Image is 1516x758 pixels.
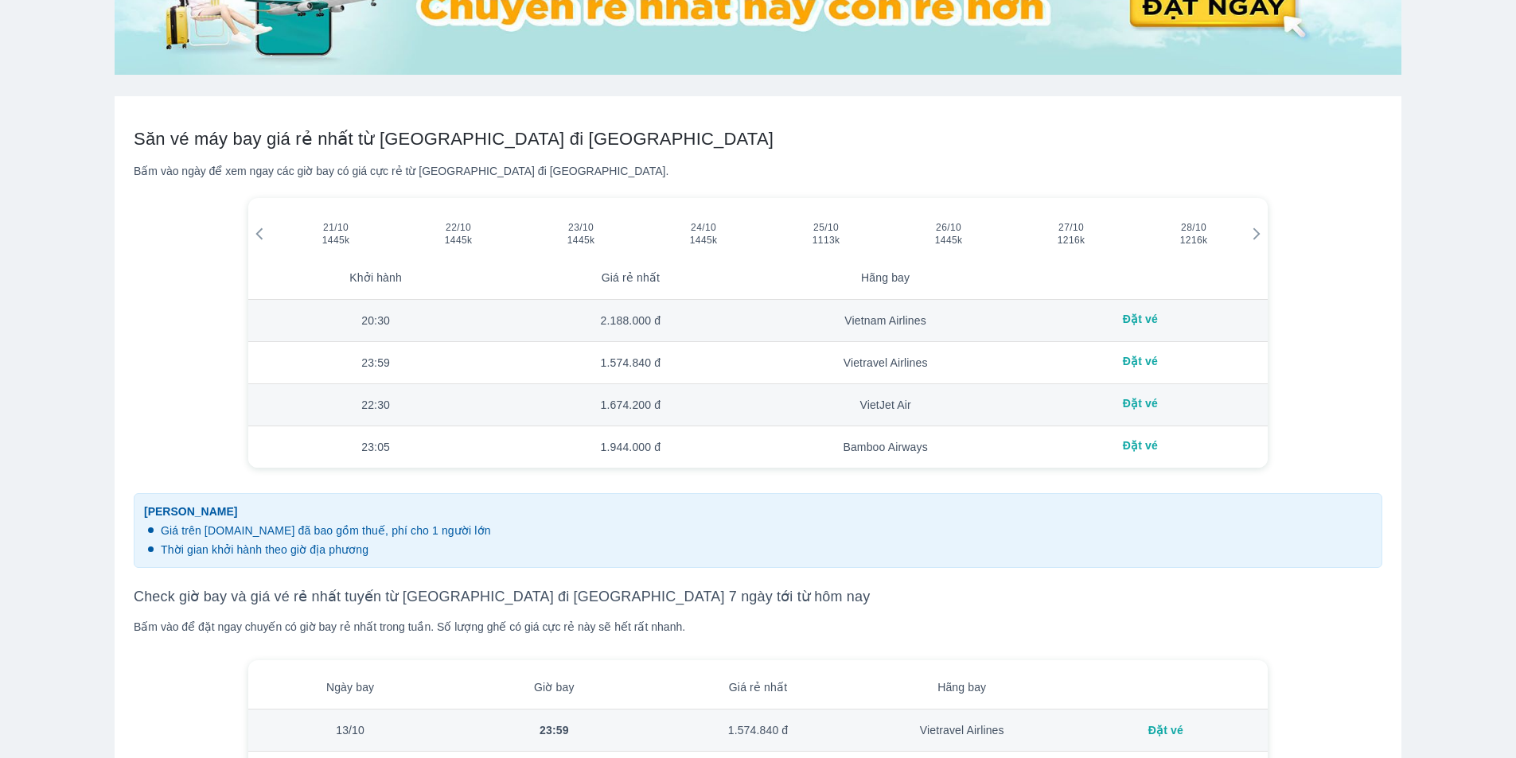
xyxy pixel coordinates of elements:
div: Đặt vé [1026,355,1255,367]
span: 21/10 [323,221,349,234]
span: 25/10 [813,221,839,234]
td: 1.944.000 đ [503,426,758,468]
span: 22/10 [446,221,471,234]
span: 23/10 [568,221,594,234]
div: Bấm vào để đặt ngay chuyến có giờ bay rẻ nhất trong tuần. Số lượng ghế có giá cực rẻ này sẽ hết r... [134,619,1382,635]
td: 1.574.840 đ [656,709,859,752]
div: 13/10 [261,722,439,738]
th: Hãng bay [758,257,1013,300]
span: 1445k [414,234,503,247]
span: 26/10 [936,221,961,234]
span: 1113k [781,234,871,247]
th: Giá rẻ nhất [503,257,758,300]
span: 1445k [536,234,625,247]
span: 1445k [659,234,748,247]
table: simple table [248,257,1268,468]
div: Bấm vào ngày để xem ngay các giờ bay có giá cực rẻ từ [GEOGRAPHIC_DATA] đi [GEOGRAPHIC_DATA]. [134,163,1382,179]
td: 2.188.000 đ [503,300,758,342]
h2: Săn vé máy bay giá rẻ nhất từ [GEOGRAPHIC_DATA] đi [GEOGRAPHIC_DATA] [134,128,1382,150]
div: Đặt vé [1026,313,1255,325]
td: 22:30 [248,384,503,426]
th: Hãng bay [860,667,1064,709]
span: [PERSON_NAME] [144,503,1372,519]
div: Vietnam Airlines [771,313,1000,328]
div: Vietravel Airlines [771,355,1000,371]
div: Bamboo Airways [771,439,1000,455]
div: Đặt vé [1026,397,1255,410]
div: Vietravel Airlines [873,722,1051,738]
th: Khởi hành [248,257,503,300]
td: 20:30 [248,300,503,342]
h3: Check giờ bay và giá vé rẻ nhất tuyến từ [GEOGRAPHIC_DATA] đi [GEOGRAPHIC_DATA] 7 ngày tới từ hôm... [134,587,1382,606]
span: 1216k [1149,234,1238,247]
span: 1445k [904,234,993,247]
p: Thời gian khởi hành theo giờ địa phương [161,542,1372,558]
div: 23:59 [465,722,643,738]
p: Giá trên [DOMAIN_NAME] đã bao gồm thuế, phí cho 1 người lớn [161,523,1372,538]
span: 1216k [1027,234,1116,247]
td: 23:59 [248,342,503,384]
div: VietJet Air [771,397,1000,413]
span: 24/10 [691,221,716,234]
th: Giờ bay [452,667,656,709]
th: Ngày bay [248,667,452,709]
td: 23:05 [248,426,503,468]
div: Đặt vé [1026,439,1255,452]
span: 28/10 [1181,221,1206,234]
th: Giá rẻ nhất [656,667,859,709]
div: Đặt vé [1077,722,1255,738]
td: 1.574.840 đ [503,342,758,384]
span: 1445k [291,234,380,247]
span: 27/10 [1058,221,1084,234]
td: 1.674.200 đ [503,384,758,426]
